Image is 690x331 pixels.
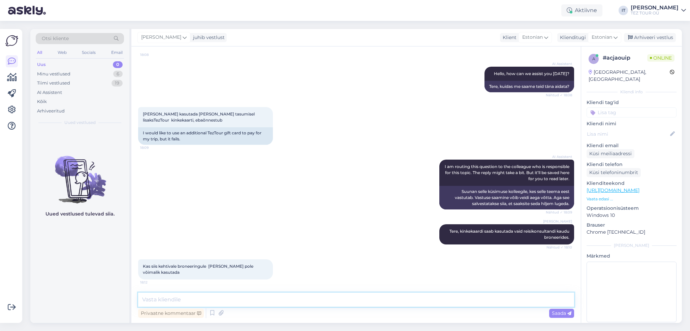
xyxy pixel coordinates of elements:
[138,127,273,145] div: I would like to use an additional TezTour gift card to pay for my trip, but it fails.
[552,310,571,316] span: Saada
[546,93,572,98] span: Nähtud ✓ 18:08
[141,34,181,41] span: [PERSON_NAME]
[64,120,96,126] span: Uued vestlused
[631,5,686,16] a: [PERSON_NAME]TEZ TOUR OÜ
[494,71,569,76] span: Hello, how can we assist you [DATE]?
[587,99,677,106] p: Kliendi tag'id
[140,280,165,285] span: 18:12
[592,56,595,61] span: a
[439,186,574,209] div: Suunan selle küsimuse kolleegile, kes selle teema eest vastutab. Vastuse saamine võib veidi aega ...
[647,54,675,62] span: Online
[557,34,586,41] div: Klienditugi
[589,69,670,83] div: [GEOGRAPHIC_DATA], [GEOGRAPHIC_DATA]
[484,81,574,92] div: Tere, kuidas me saame teid täna aidata?
[587,222,677,229] p: Brauser
[547,61,572,66] span: AI Assistent
[587,149,634,158] div: Küsi meiliaadressi
[56,48,68,57] div: Web
[587,187,639,193] a: [URL][DOMAIN_NAME]
[587,161,677,168] p: Kliendi telefon
[445,164,570,181] span: I am routing this question to the colleague who is responsible for this topic. The reply might ta...
[112,80,123,87] div: 19
[143,264,254,275] span: Kas siis kehtivale broneeringule [PERSON_NAME] pole võimalik kasutada
[37,80,70,87] div: Tiimi vestlused
[36,48,43,57] div: All
[37,61,46,68] div: Uus
[587,107,677,118] input: Lisa tag
[543,219,572,224] span: [PERSON_NAME]
[624,33,676,42] div: Arhiveeri vestlus
[37,71,70,77] div: Minu vestlused
[587,196,677,202] p: Vaata edasi ...
[190,34,225,41] div: juhib vestlust
[561,4,602,16] div: Aktiivne
[42,35,69,42] span: Otsi kliente
[113,71,123,77] div: 6
[587,212,677,219] p: Windows 10
[587,168,641,177] div: Küsi telefoninumbrit
[522,34,543,41] span: Estonian
[449,229,570,240] span: Tere, kinkekaardi saab kasutada vaid reisikonsultandi kaudu broneerides.
[138,309,204,318] div: Privaatne kommentaar
[546,210,572,215] span: Nähtud ✓ 18:09
[587,205,677,212] p: Operatsioonisüsteem
[547,154,572,159] span: AI Assistent
[140,52,165,57] span: 18:08
[587,120,677,127] p: Kliendi nimi
[37,89,62,96] div: AI Assistent
[81,48,97,57] div: Socials
[587,89,677,95] div: Kliendi info
[113,61,123,68] div: 0
[500,34,516,41] div: Klient
[619,6,628,15] div: IT
[587,253,677,260] p: Märkmed
[110,48,124,57] div: Email
[30,144,129,204] img: No chats
[631,5,679,10] div: [PERSON_NAME]
[5,34,18,47] img: Askly Logo
[592,34,612,41] span: Estonian
[587,242,677,249] div: [PERSON_NAME]
[603,54,647,62] div: # acjaouip
[631,10,679,16] div: TEZ TOUR OÜ
[37,98,47,105] div: Kõik
[143,111,257,123] span: [PERSON_NAME] kasutada [PERSON_NAME] tasumisel lisaksTezTour kinkekaarti, ebaõnnestub
[546,245,572,250] span: Nähtud ✓ 18:10
[37,108,65,114] div: Arhiveeritud
[587,142,677,149] p: Kliendi email
[587,229,677,236] p: Chrome [TECHNICAL_ID]
[587,130,669,138] input: Lisa nimi
[587,180,677,187] p: Klienditeekond
[140,145,165,150] span: 18:09
[45,210,115,218] p: Uued vestlused tulevad siia.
